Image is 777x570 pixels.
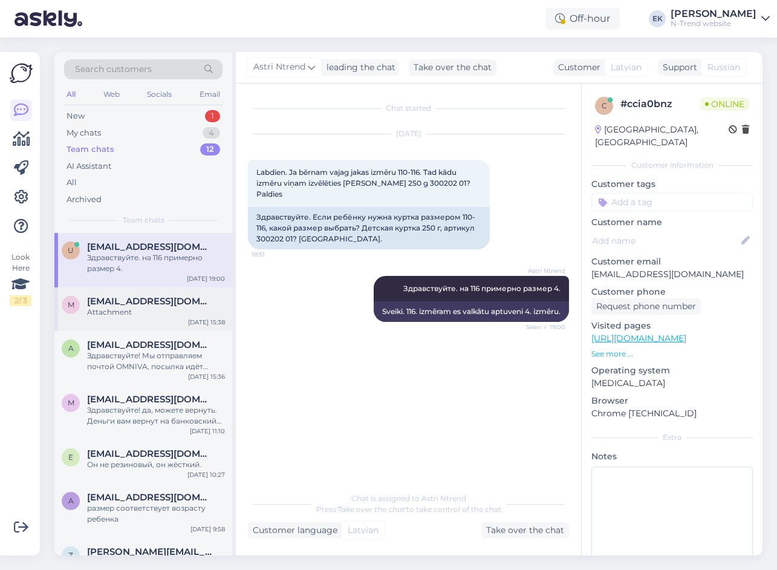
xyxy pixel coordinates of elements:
div: Chat started [248,103,569,114]
p: Operating system [591,364,753,377]
input: Add name [592,234,739,247]
p: Customer name [591,216,753,229]
div: [DATE] [248,128,569,139]
div: AI Assistant [67,160,111,172]
span: c [602,101,607,110]
div: Off-hour [545,8,620,30]
div: [DATE] 10:27 [187,470,225,479]
p: See more ... [591,349,753,359]
div: Archived [67,194,102,206]
div: Здравствуйте. на 116 примерно размер 4. [87,252,225,274]
span: Latvian [611,61,642,74]
div: All [64,87,78,102]
div: 4 [203,127,220,139]
span: Astri Ntrend [520,266,565,275]
div: Support [658,61,697,74]
div: New [67,110,85,122]
span: andrekse@hotmail.com [87,492,213,503]
span: 18:51 [252,250,297,259]
span: Astri Ntrend [253,61,305,74]
div: Customer [553,61,600,74]
p: [EMAIL_ADDRESS][DOMAIN_NAME] [591,268,753,281]
p: Customer phone [591,286,753,298]
span: Labdien. Ja bērnam vajag jakas izmēru 110-116. Tad kādu izmēru viņam izvēlēties [PERSON_NAME] 250... [256,168,472,198]
span: a [68,344,74,353]
div: Sveiki. 116. izmēram es valkātu aptuveni 4. izmēru. [374,301,569,322]
a: [PERSON_NAME]N-Trend website [671,9,770,28]
div: Здравствуйте! да, можете вернуть. Деньги вам вернут на банковский счет. [87,405,225,427]
div: 1 [205,110,220,122]
div: Он не резиновый, он жёсткий. [87,459,225,470]
div: Email [197,87,223,102]
i: 'Take over the chat' [336,505,406,514]
div: Take over the chat [409,59,496,76]
div: Socials [145,87,174,102]
div: [DATE] 15:38 [188,318,225,327]
span: Online [700,97,749,111]
div: Request phone number [591,298,701,315]
p: Visited pages [591,319,753,332]
div: All [67,177,77,189]
span: m [68,398,74,407]
span: anar.durzhanova@gmail.com [87,339,213,350]
span: u [68,246,74,255]
span: Здравствуйте. на 116 примерно размер 4. [403,284,561,293]
div: Attachment [87,307,225,318]
p: Browser [591,395,753,407]
div: [DATE] 15:36 [188,372,225,381]
div: Здравствуйте! Мы отправляем почтой OMNIVA, посылка идёт примерно 2 недели. [87,350,225,372]
div: N-Trend website [671,19,756,28]
div: размер соответствует возрасту ребенка [87,503,225,525]
span: m.ruubel@hotmail.com [87,394,213,405]
div: [DATE] 19:00 [187,274,225,283]
span: Latvian [348,524,379,537]
span: Z [68,551,73,560]
div: Web [101,87,122,102]
span: Press to take control of the chat [316,505,501,514]
div: Team chats [67,143,114,156]
input: Add a tag [591,193,753,211]
span: e [68,453,73,462]
div: leading the chat [322,61,395,74]
span: Russian [707,61,740,74]
span: m [68,300,74,309]
div: My chats [67,127,101,139]
span: Search customers [75,63,152,76]
span: makonena@inbox.lv [87,296,213,307]
span: ulibnis1@inbox.lv [87,241,213,252]
div: [DATE] 9:58 [190,525,225,534]
div: [PERSON_NAME] [671,9,756,19]
span: Team chats [123,215,164,226]
p: Notes [591,450,753,463]
div: Look Here [10,252,31,306]
a: [URL][DOMAIN_NAME] [591,333,686,344]
div: 2 / 3 [10,295,31,306]
div: Customer language [248,524,337,537]
div: [GEOGRAPHIC_DATA], [GEOGRAPHIC_DATA] [595,123,729,149]
span: Zane.balode3@gmail.com [87,546,213,557]
div: Extra [591,432,753,443]
img: Askly Logo [10,62,33,85]
span: a [68,496,74,505]
span: Seen ✓ 19:00 [520,323,565,332]
p: [MEDICAL_DATA] [591,377,753,390]
div: # ccia0bnz [620,97,700,111]
p: Chrome [TECHNICAL_ID] [591,407,753,420]
p: Customer tags [591,178,753,191]
div: Здравствуйте. Если ребёнку нужна куртка размером 110-116, какой размер выбрать? Детская куртка 25... [248,207,490,249]
div: Customer information [591,160,753,171]
div: EK [649,10,666,27]
div: Take over the chat [481,522,569,539]
span: Chat is assigned to Astri Ntrend [351,494,466,503]
span: ester.enna@gmail.com [87,448,213,459]
div: 12 [200,143,220,156]
div: [DATE] 11:10 [190,427,225,436]
p: Customer email [591,255,753,268]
